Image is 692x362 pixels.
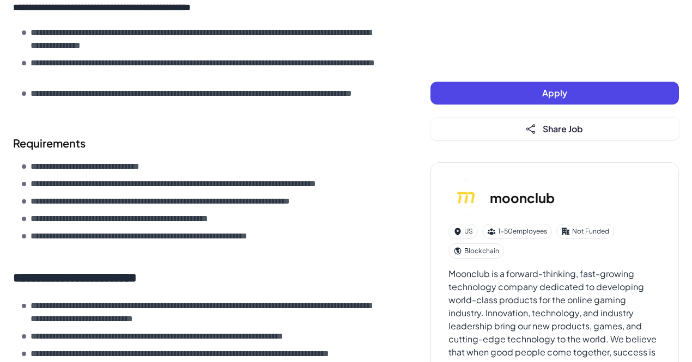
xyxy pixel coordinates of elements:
[448,180,483,215] img: mo
[556,224,614,239] div: Not Funded
[448,243,504,259] div: Blockchain
[430,82,679,105] button: Apply
[490,188,555,207] h3: moonclub
[448,224,478,239] div: US
[13,135,387,151] h2: Requirements
[482,224,552,239] div: 1-50 employees
[430,118,679,140] button: Share Job
[543,123,583,134] span: Share Job
[542,87,567,99] span: Apply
